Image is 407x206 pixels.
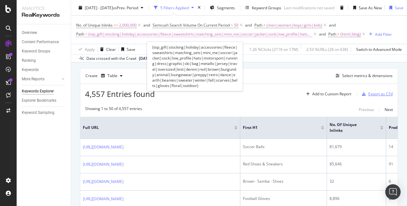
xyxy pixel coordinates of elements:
a: Ranking [22,57,66,64]
span: Path [76,31,84,37]
div: Save [395,5,403,10]
div: Ranking [22,57,36,64]
div: Last modifications not saved [284,5,334,10]
div: Clear [106,46,116,52]
span: Segments [217,5,235,10]
span: (men|women|boys|girls|kids) [267,21,322,30]
a: Explorer Bookmarks [22,97,66,104]
span: (html|blog) [340,30,361,39]
a: Keywords Explorer [22,88,66,95]
button: Save As New [351,3,382,13]
span: vs Prev. Period [113,5,138,10]
span: 2024 Nov. 26th [139,56,151,61]
a: Keyword Sampling [22,109,66,116]
span: > [231,22,233,28]
div: times [196,4,202,11]
span: [DATE] - [DATE] [85,5,113,10]
div: Add Filter [375,31,392,37]
div: and [329,22,336,28]
button: Segments [207,3,237,13]
button: [DATE] - [DATE]vsPrev. Period [76,3,146,13]
button: Clear [98,44,116,54]
div: 8,896 [330,196,383,202]
span: = [85,31,87,37]
div: RealKeywords [22,12,66,19]
div: Keyword Groups [22,48,50,55]
span: <= [114,22,118,28]
div: Keywords [22,67,39,73]
div: 1.26 % Clicks ( 211K on 17M ) [249,46,298,52]
div: 32 [330,178,383,184]
div: Select metrics & dimensions [342,73,393,78]
span: First H1 [243,125,311,131]
span: Path [328,31,336,37]
div: and [143,22,150,28]
div: Next [385,107,393,112]
a: [URL][DOMAIN_NAME] [83,196,124,202]
span: ≠ [263,22,266,28]
div: Explorer Bookmarks [22,97,56,104]
div: Save [127,46,135,52]
button: Add Filter [366,30,392,38]
div: 81,679 [330,144,383,150]
button: 5 Filters Applied [151,3,196,13]
button: [DATE] [136,55,159,62]
button: Select metrics & dimensions [333,72,393,80]
button: Save [387,3,403,13]
span: (top_gift|stocking|holiday|accessories|fleece|sweatshirts|matching_sets|mini_me|soccer|jacket|soc... [88,30,312,39]
button: Save [119,44,135,54]
button: Export as CSV [359,89,393,99]
div: Data crossed with the Crawl [86,56,136,61]
a: [URL][DOMAIN_NAME] [83,161,124,168]
div: Showing 1 to 50 of 4,557 entries [85,106,142,114]
a: Keywords [22,67,66,73]
div: and [319,31,326,37]
div: Add to Custom Report [312,92,351,96]
div: Overview [22,29,37,36]
div: Table [108,74,117,78]
div: More Reports [22,76,44,83]
button: Add to Custom Report [304,89,351,99]
a: More Reports [22,76,60,83]
div: Brown · Samba · Shoes [243,178,324,184]
div: and [245,22,252,28]
a: Keyword Groups [22,48,66,55]
div: Football Gloves [243,196,324,202]
span: 50 [234,21,238,30]
button: Previous [359,106,374,114]
a: [URL][DOMAIN_NAME] [83,144,124,150]
div: Red Shoes & Sneakers [243,161,324,167]
a: Overview [22,29,66,36]
div: Export as CSV [368,91,393,97]
div: (top_gift|stocking|holiday|accessories|fleece|sweatshirts|matching_sets|mini_me|soccer|jacket|soc... [147,42,243,91]
div: Keywords Explorer [22,88,54,95]
span: No. of Unique Inlinks [330,122,371,133]
div: Switch to Advanced Mode [356,46,402,52]
div: Soccer Balls [243,144,324,150]
div: Create [85,71,125,81]
span: 2,000,000 [119,21,137,30]
button: Next [385,106,393,114]
div: 5 Filters Applied [160,5,189,10]
div: Keyword Groups [252,5,281,10]
div: Open Intercom Messenger [385,184,401,200]
span: ≠ [337,31,339,37]
button: Apply [76,44,95,54]
span: No. of Unique Inlinks [76,22,113,28]
div: Content Performance [22,39,59,45]
span: 4,557 Entries found [85,89,155,99]
div: 2.53 % URLs ( 2K on 63K ) [306,46,348,52]
button: Table [99,71,125,81]
div: Save As New [359,5,382,10]
div: Analytics [22,5,66,12]
span: Semrush Search Volume On Current Period [153,22,230,28]
div: 85,646 [330,161,383,167]
div: Keyword Sampling [22,109,54,116]
a: Content Performance [22,39,66,45]
span: Full URL [83,125,225,131]
button: Switch to Advanced Mode [354,44,402,54]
